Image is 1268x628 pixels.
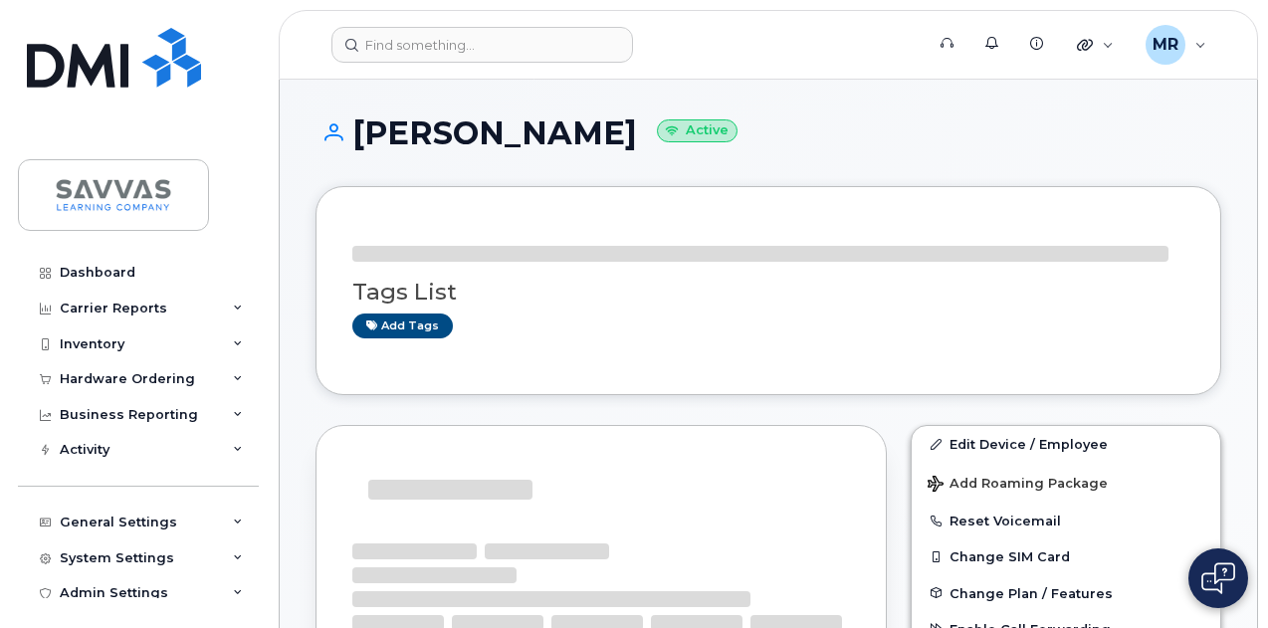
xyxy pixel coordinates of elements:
small: Active [657,119,738,142]
a: Edit Device / Employee [912,426,1220,462]
button: Change Plan / Features [912,575,1220,611]
img: Open chat [1201,562,1235,594]
span: Change Plan / Features [950,585,1113,600]
h3: Tags List [352,280,1184,305]
button: Add Roaming Package [912,462,1220,503]
h1: [PERSON_NAME] [316,115,1221,150]
button: Reset Voicemail [912,503,1220,538]
a: Add tags [352,314,453,338]
span: Add Roaming Package [928,476,1108,495]
button: Change SIM Card [912,538,1220,574]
